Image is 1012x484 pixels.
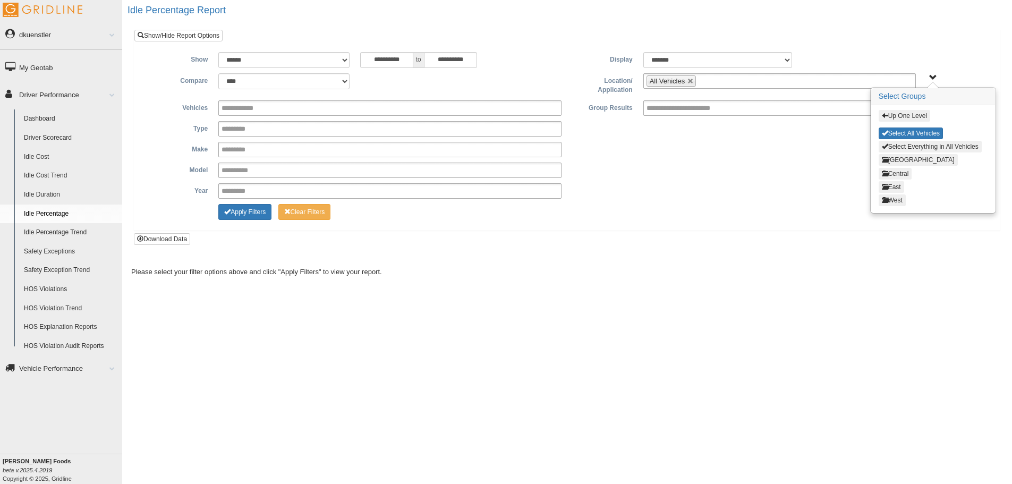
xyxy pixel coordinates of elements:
[3,457,122,483] div: Copyright © 2025, Gridline
[127,5,1012,16] h2: Idle Percentage Report
[879,168,912,180] button: Central
[142,142,213,155] label: Make
[19,299,122,318] a: HOS Violation Trend
[413,52,424,68] span: to
[19,337,122,356] a: HOS Violation Audit Reports
[19,185,122,205] a: Idle Duration
[879,128,943,139] button: Select All Vehicles
[19,129,122,148] a: Driver Scorecard
[142,100,213,113] label: Vehicles
[19,148,122,167] a: Idle Cost
[871,88,995,105] h3: Select Groups
[19,223,122,242] a: Idle Percentage Trend
[218,204,271,220] button: Change Filter Options
[19,166,122,185] a: Idle Cost Trend
[142,52,213,65] label: Show
[134,233,190,245] button: Download Data
[3,3,82,17] img: Gridline
[3,467,52,473] i: beta v.2025.4.2019
[142,163,213,175] label: Model
[879,110,930,122] button: Up One Level
[567,100,637,113] label: Group Results
[879,181,904,193] button: East
[19,242,122,261] a: Safety Exceptions
[3,458,71,464] b: [PERSON_NAME] Foods
[650,77,685,85] span: All Vehicles
[278,204,331,220] button: Change Filter Options
[19,261,122,280] a: Safety Exception Trend
[134,30,223,41] a: Show/Hide Report Options
[567,52,637,65] label: Display
[142,73,213,86] label: Compare
[142,183,213,196] label: Year
[131,268,382,276] span: Please select your filter options above and click "Apply Filters" to view your report.
[19,280,122,299] a: HOS Violations
[142,121,213,134] label: Type
[19,318,122,337] a: HOS Explanation Reports
[19,109,122,129] a: Dashboard
[19,205,122,224] a: Idle Percentage
[879,194,906,206] button: West
[567,73,637,95] label: Location/ Application
[879,154,958,166] button: [GEOGRAPHIC_DATA]
[879,141,982,152] button: Select Everything in All Vehicles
